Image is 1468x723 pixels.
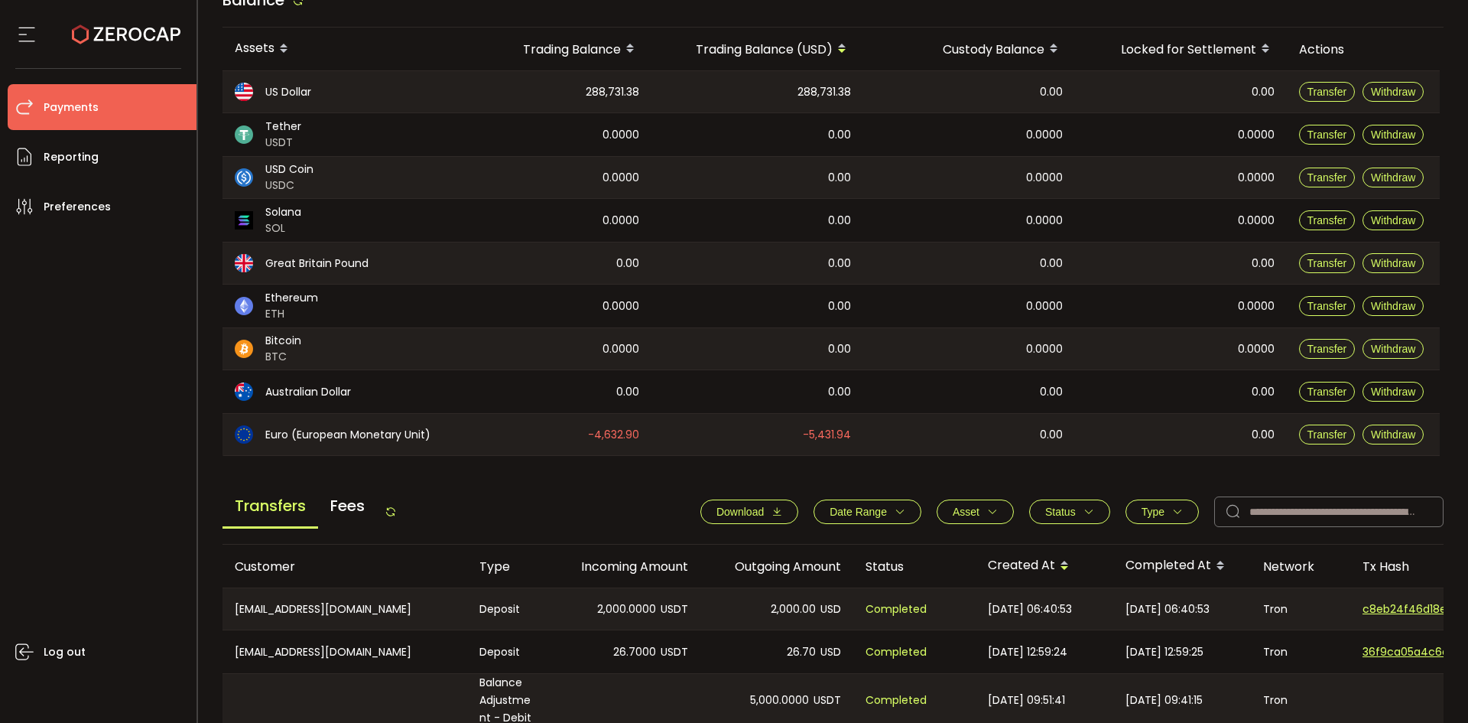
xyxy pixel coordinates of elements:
span: USDC [265,177,313,194]
span: 0.00 [1040,83,1063,101]
span: 0.00 [616,255,639,272]
span: Date Range [830,506,887,518]
img: btc_portfolio.svg [235,340,253,358]
span: Bitcoin [265,333,301,349]
button: Withdraw [1362,253,1424,273]
span: 0.0000 [1026,212,1063,230]
button: Withdraw [1362,82,1424,102]
button: Transfer [1299,125,1356,145]
button: Withdraw [1362,168,1424,187]
span: 288,731.38 [797,83,851,101]
span: 0.00 [616,383,639,401]
button: Withdraw [1362,339,1424,359]
div: Outgoing Amount [700,558,853,575]
button: Transfer [1299,382,1356,402]
span: Withdraw [1371,257,1415,269]
span: 0.00 [1040,255,1063,272]
span: 26.70 [787,643,816,661]
span: 0.0000 [1238,212,1275,230]
span: Transfer [1307,300,1347,312]
span: 2,000.00 [771,601,816,618]
div: Tron [1251,630,1350,673]
span: 0.0000 [602,298,639,315]
button: Type [1125,500,1199,524]
span: SOL [265,220,301,236]
img: usdc_portfolio.svg [235,168,253,187]
div: Assets [222,36,460,62]
span: Ethereum [265,290,318,306]
span: 0.0000 [1238,298,1275,315]
span: Withdraw [1371,86,1415,98]
span: USD Coin [265,161,313,177]
div: Created At [976,553,1113,579]
span: USDT [265,135,301,151]
button: Transfer [1299,168,1356,187]
button: Transfer [1299,210,1356,230]
span: 0.00 [1252,426,1275,444]
span: Completed [866,601,927,618]
div: Deposit [467,588,547,630]
button: Transfer [1299,339,1356,359]
span: Transfers [222,485,318,529]
img: usd_portfolio.svg [235,83,253,101]
div: Custody Balance [863,36,1075,62]
img: aud_portfolio.svg [235,383,253,401]
img: gbp_portfolio.svg [235,254,253,272]
span: 0.00 [828,298,851,315]
span: Transfer [1307,171,1347,184]
div: Trading Balance (USD) [651,36,863,62]
span: 0.0000 [1026,169,1063,187]
span: [DATE] 12:59:24 [988,643,1067,661]
button: Withdraw [1362,125,1424,145]
img: eur_portfolio.svg [235,425,253,444]
span: ETH [265,306,318,322]
span: Withdraw [1371,343,1415,355]
span: 0.00 [828,126,851,144]
div: Locked for Settlement [1075,36,1287,62]
span: 0.00 [828,340,851,358]
div: Chat Widget [1392,650,1468,723]
div: Status [853,558,976,575]
span: 0.00 [828,383,851,401]
span: Payments [44,96,99,119]
button: Status [1029,500,1110,524]
span: Transfer [1307,129,1347,141]
button: Withdraw [1362,425,1424,445]
span: 0.0000 [602,340,639,358]
span: 0.0000 [602,212,639,230]
div: [EMAIL_ADDRESS][DOMAIN_NAME] [222,630,467,673]
span: Type [1142,506,1164,518]
span: Withdraw [1371,386,1415,398]
span: USDT [661,643,688,661]
span: 0.0000 [602,169,639,187]
div: Tron [1251,588,1350,630]
span: Great Britain Pound [265,256,369,272]
div: [EMAIL_ADDRESS][DOMAIN_NAME] [222,588,467,630]
div: Completed At [1113,553,1251,579]
div: Customer [222,558,467,575]
span: Transfer [1307,86,1347,98]
span: 288,731.38 [586,83,639,101]
span: [DATE] 12:59:25 [1125,643,1203,661]
span: 26.7000 [613,643,656,661]
span: US Dollar [265,84,311,100]
span: Australian Dollar [265,384,351,400]
span: 0.0000 [1238,340,1275,358]
span: USD [820,601,841,618]
div: Incoming Amount [547,558,700,575]
span: Transfer [1307,386,1347,398]
div: Network [1251,558,1350,575]
span: Preferences [44,196,111,218]
img: eth_portfolio.svg [235,297,253,315]
span: [DATE] 09:51:41 [988,692,1065,709]
span: -5,431.94 [803,426,851,444]
span: 0.0000 [1238,126,1275,144]
span: Transfer [1307,343,1347,355]
span: 0.00 [828,212,851,230]
span: Withdraw [1371,129,1415,141]
span: 0.0000 [1238,169,1275,187]
span: 0.00 [828,169,851,187]
span: 0.00 [1252,83,1275,101]
div: Type [467,558,547,575]
span: Tether [265,119,301,135]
